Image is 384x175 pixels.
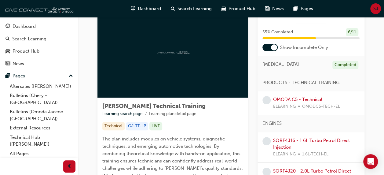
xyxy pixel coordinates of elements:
[273,138,350,150] a: SQRF4J16 - 1.6L Turbo Petrol Direct Injection
[273,151,296,158] span: ELEARNING
[5,49,10,54] span: car-icon
[149,110,196,117] li: Learning plan detail page
[2,21,75,32] a: Dashboard
[363,154,378,169] div: Open Intercom Messenger
[69,72,73,80] span: up-icon
[67,163,72,170] span: prev-icon
[262,79,339,86] span: PRODUCTS - TECHNICAL TRAINING
[7,107,75,123] a: Bulletins (Omoda Jaecoo - [GEOGRAPHIC_DATA])
[102,122,125,130] div: Technical
[166,2,217,15] a: search-iconSearch Learning
[13,60,24,67] div: News
[5,36,10,42] span: search-icon
[289,2,318,15] a: pages-iconPages
[273,97,322,102] a: OMODA C5 - Technical
[280,44,328,51] span: Show Incomplete Only
[7,149,75,158] a: All Pages
[2,46,75,57] a: Product Hub
[262,137,271,145] span: learningRecordVerb_NONE-icon
[262,61,299,68] span: [MEDICAL_DATA]
[273,103,296,110] span: ELEARNING
[7,133,75,149] a: Technical Hub ([PERSON_NAME])
[260,2,289,15] a: news-iconNews
[302,151,328,158] span: 1.6L-TECH-EL
[2,70,75,82] button: Pages
[7,91,75,107] a: Bulletins (Chery - [GEOGRAPHIC_DATA])
[229,5,255,12] span: Product Hub
[5,61,10,67] span: news-icon
[2,20,75,70] button: DashboardSearch LearningProduct HubNews
[126,2,166,15] a: guage-iconDashboard
[262,96,271,104] span: learningRecordVerb_NONE-icon
[2,58,75,69] a: News
[262,120,282,127] span: ENGINES
[332,61,358,69] div: Completed
[131,5,135,13] span: guage-icon
[13,23,36,30] div: Dashboard
[301,5,313,12] span: Pages
[171,5,175,13] span: search-icon
[272,5,284,12] span: News
[138,5,161,12] span: Dashboard
[126,122,148,130] div: OJ-TT-LP
[156,49,189,55] img: oneconnect
[2,33,75,45] a: Search Learning
[102,102,206,110] span: [PERSON_NAME] Technical Training
[3,2,73,15] img: oneconnect
[265,5,270,13] span: news-icon
[262,29,293,36] span: 55 % Completed
[7,123,75,133] a: External Resources
[217,2,260,15] a: car-iconProduct Hub
[5,73,10,79] span: pages-icon
[373,5,378,12] span: SJ
[302,103,340,110] span: OMODC5-TECH-EL
[12,35,46,43] div: Search Learning
[294,5,298,13] span: pages-icon
[346,28,358,36] div: 6 / 11
[13,48,39,55] div: Product Hub
[5,24,10,29] span: guage-icon
[221,5,226,13] span: car-icon
[102,111,143,116] a: Learning search page
[370,3,381,14] button: SJ
[7,82,75,91] a: Aftersales ([PERSON_NAME])
[149,122,162,130] div: LIVE
[177,5,212,12] span: Search Learning
[13,73,25,80] div: Pages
